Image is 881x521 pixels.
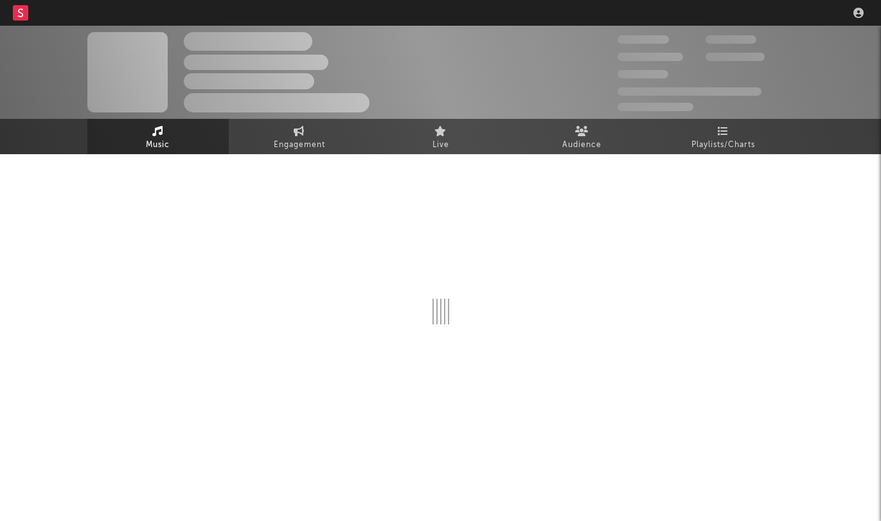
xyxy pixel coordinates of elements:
span: Live [432,137,449,153]
a: Live [370,119,512,154]
span: Jump Score: 85.0 [618,103,693,111]
span: 50,000,000 Monthly Listeners [618,87,761,96]
span: 100,000 [618,70,668,78]
span: 100,000 [706,35,756,44]
a: Audience [512,119,653,154]
span: 300,000 [618,35,669,44]
a: Music [87,119,229,154]
span: Audience [562,137,601,153]
span: Engagement [274,137,325,153]
span: 1,000,000 [706,53,765,61]
span: Music [146,137,170,153]
span: 50,000,000 [618,53,683,61]
a: Playlists/Charts [653,119,794,154]
a: Engagement [229,119,370,154]
span: Playlists/Charts [691,137,755,153]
